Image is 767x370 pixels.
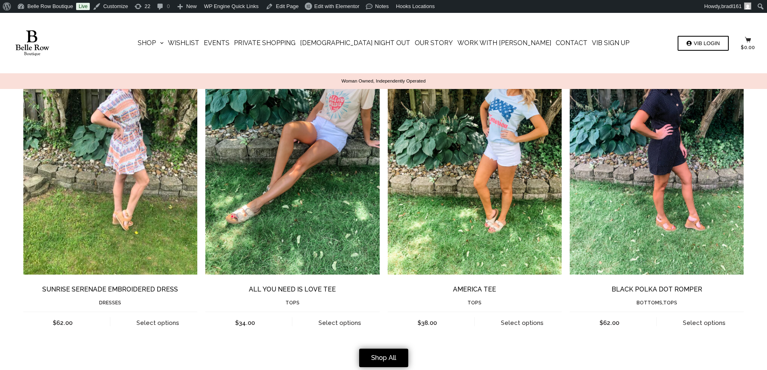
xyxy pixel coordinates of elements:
a: Tops [285,300,300,306]
a: Select options for “Sunrise Serenade Embroidered Dress” [110,312,205,334]
a: Contact [554,13,590,73]
a: Black Polka Dot Romper [570,285,744,294]
a: Sunrise Serenade Embroidered Dress [23,21,213,275]
a: Tops [467,300,482,306]
a: Live [76,3,90,10]
a: VIB Sign Up [590,13,632,73]
a: Shop [135,13,165,73]
a: Shop All [359,349,408,367]
span: VIB LOGIN [694,41,720,46]
span: $ [418,319,421,327]
span: Edit with Elementor [314,3,360,9]
p: Woman Owned, Independently Operated [16,78,751,84]
nav: Main Navigation [135,13,631,73]
a: All You Need is Love Tee [205,21,395,275]
a: Work with [PERSON_NAME] [455,13,554,73]
a: America Tee [388,21,578,275]
a: Events [202,13,232,73]
a: Black Polka Dot Romper [570,21,760,275]
bdi: 62.00 [600,319,619,327]
span: $ [741,45,744,50]
a: Bottoms [637,300,662,306]
a: Our Story [413,13,455,73]
span: bradl161 [721,3,742,9]
span: $ [600,319,603,327]
a: Tops [663,300,677,306]
span: $ [235,319,239,327]
bdi: 0.00 [741,45,755,50]
li: , [637,298,677,308]
a: America Tee [388,285,562,294]
img: Belle Row Boutique [12,30,52,56]
a: Select options for “All You Need is Love Tee” [292,312,387,334]
a: [DEMOGRAPHIC_DATA] Night Out [298,13,413,73]
bdi: 34.00 [235,319,255,327]
a: Dresses [99,300,121,306]
a: Private Shopping [232,13,298,73]
a: VIB LOGIN [678,36,729,51]
span: $ [53,319,56,327]
a: $0.00 [741,37,755,50]
a: Wishlist [166,13,202,73]
span: Shop All [371,355,396,361]
bdi: 38.00 [418,319,437,327]
a: All You Need is Love Tee [205,285,379,294]
a: Select options for “Black Polka Dot Romper” [657,312,752,334]
a: Select options for “America Tee” [475,312,570,334]
a: Sunrise Serenade Embroidered Dress [23,285,197,294]
bdi: 62.00 [53,319,72,327]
